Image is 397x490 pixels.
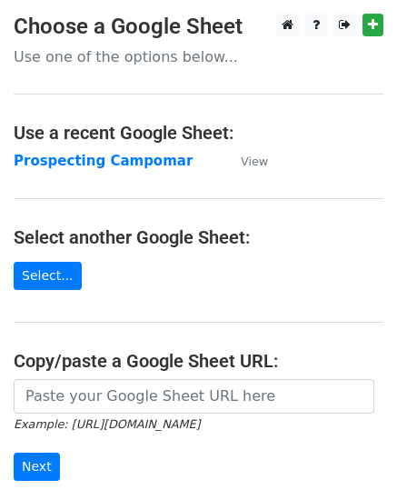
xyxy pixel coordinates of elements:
h3: Choose a Google Sheet [14,14,383,40]
a: Prospecting Campomar [14,153,193,169]
a: Select... [14,262,82,290]
h4: Use a recent Google Sheet: [14,122,383,144]
a: View [223,153,268,169]
input: Paste your Google Sheet URL here [14,379,374,414]
h4: Copy/paste a Google Sheet URL: [14,350,383,372]
small: Example: [URL][DOMAIN_NAME] [14,417,200,431]
input: Next [14,453,60,481]
h4: Select another Google Sheet: [14,226,383,248]
p: Use one of the options below... [14,47,383,66]
small: View [241,155,268,168]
